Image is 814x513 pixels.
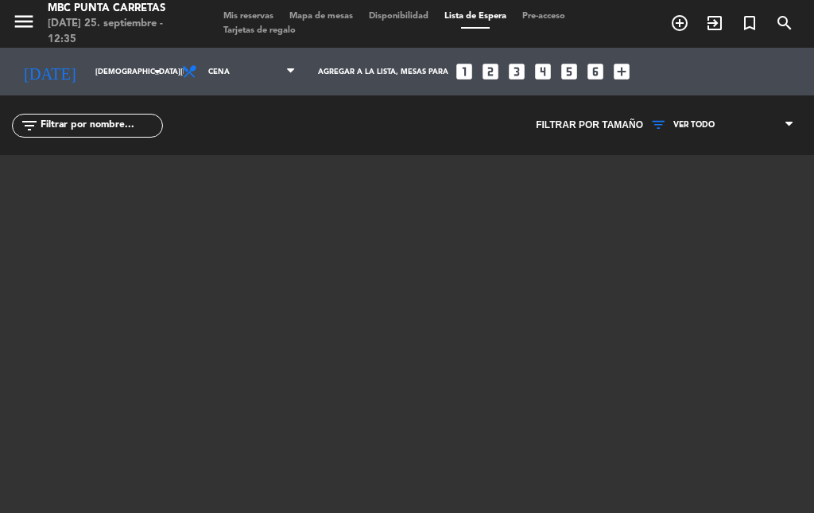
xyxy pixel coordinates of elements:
[740,14,759,33] i: turned_in_not
[208,60,284,84] span: Cena
[361,12,436,21] span: Disponibilidad
[585,61,606,82] i: looks_6
[705,14,724,33] i: exit_to_app
[318,68,448,76] span: Agregar a la lista, mesas para
[12,10,36,39] button: menu
[436,12,514,21] span: Lista de Espera
[215,26,304,35] span: Tarjetas de regalo
[20,116,39,135] i: filter_list
[48,16,192,47] div: [DATE] 25. septiembre - 12:35
[506,61,527,82] i: looks_3
[39,117,162,134] input: Filtrar por nombre...
[673,120,715,130] span: VER TODO
[12,10,36,33] i: menu
[48,1,192,17] div: MBC Punta Carretas
[533,61,553,82] i: looks_4
[148,62,167,81] i: arrow_drop_down
[775,14,794,33] i: search
[12,56,87,87] i: [DATE]
[536,118,643,134] span: Filtrar por tamaño
[514,12,573,21] span: Pre-acceso
[480,61,501,82] i: looks_two
[454,61,475,82] i: looks_one
[670,14,689,33] i: add_circle_outline
[559,61,579,82] i: looks_5
[611,61,632,82] i: add_box
[281,12,361,21] span: Mapa de mesas
[215,12,281,21] span: Mis reservas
